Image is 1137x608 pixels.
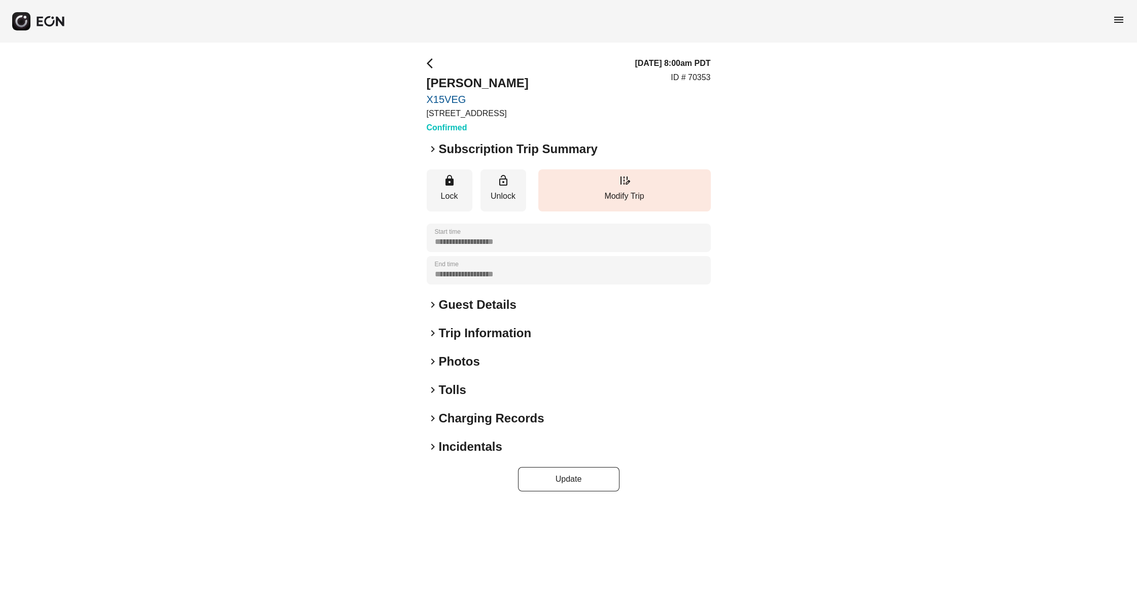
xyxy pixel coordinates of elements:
[439,410,544,426] h2: Charging Records
[1113,14,1125,26] span: menu
[427,57,439,69] span: arrow_back_ios
[443,174,456,187] span: lock
[671,71,710,84] p: ID # 70353
[538,169,711,211] button: Modify Trip
[427,384,439,396] span: keyboard_arrow_right
[439,353,480,370] h2: Photos
[635,57,710,69] h3: [DATE] 8:00am PDT
[486,190,521,202] p: Unlock
[427,299,439,311] span: keyboard_arrow_right
[439,382,466,398] h2: Tolls
[439,325,532,341] h2: Trip Information
[432,190,467,202] p: Lock
[497,174,509,187] span: lock_open
[427,108,529,120] p: [STREET_ADDRESS]
[427,143,439,155] span: keyboard_arrow_right
[427,75,529,91] h2: [PERSON_NAME]
[480,169,526,211] button: Unlock
[427,327,439,339] span: keyboard_arrow_right
[427,355,439,368] span: keyboard_arrow_right
[439,297,516,313] h2: Guest Details
[427,122,529,134] h3: Confirmed
[518,467,619,491] button: Update
[543,190,706,202] p: Modify Trip
[439,141,598,157] h2: Subscription Trip Summary
[427,441,439,453] span: keyboard_arrow_right
[439,439,502,455] h2: Incidentals
[618,174,631,187] span: edit_road
[427,169,472,211] button: Lock
[427,412,439,424] span: keyboard_arrow_right
[427,93,529,105] a: X15VEG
